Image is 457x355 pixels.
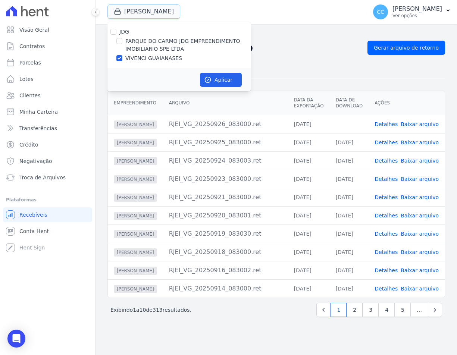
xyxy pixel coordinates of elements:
td: [DATE] [288,115,329,133]
span: Negativação [19,157,52,165]
span: … [410,303,428,317]
div: RJEI_VG_20250925_083000.ret [169,138,282,147]
span: [PERSON_NAME] [114,194,157,202]
a: Conta Hent [3,224,92,239]
span: Lotes [19,75,34,83]
div: RJEI_VG_20250926_083000.ret [169,120,282,129]
span: [PERSON_NAME] [114,230,157,238]
a: Baixar arquivo [401,176,439,182]
span: Parcelas [19,59,41,66]
td: [DATE] [330,243,369,261]
a: Troca de Arquivos [3,170,92,185]
a: Detalhes [375,194,398,200]
th: Data da Exportação [288,91,329,115]
label: PARQUE DO CARMO JDG EMPREENDIMENTO IMOBILIARIO SPE LTDA [125,37,251,53]
span: Conta Hent [19,227,49,235]
td: [DATE] [288,151,329,170]
a: Clientes [3,88,92,103]
td: [DATE] [330,133,369,151]
span: Recebíveis [19,211,47,219]
div: Open Intercom Messenger [7,330,25,348]
a: Baixar arquivo [401,158,439,164]
a: Negativação [3,154,92,169]
p: [PERSON_NAME] [392,5,442,13]
div: RJEI_VG_20250919_083030.ret [169,229,282,238]
button: [PERSON_NAME] [107,4,180,19]
span: [PERSON_NAME] [114,212,157,220]
a: Crédito [3,137,92,152]
td: [DATE] [288,243,329,261]
div: RJEI_VG_20250920_083001.ret [169,211,282,220]
div: Plataformas [6,195,89,204]
span: [PERSON_NAME] [114,175,157,183]
a: Baixar arquivo [401,249,439,255]
a: Detalhes [375,176,398,182]
a: Baixar arquivo [401,194,439,200]
a: Detalhes [375,158,398,164]
a: Detalhes [375,121,398,127]
span: Troca de Arquivos [19,174,66,181]
span: 10 [140,307,146,313]
span: Minha Carteira [19,108,58,116]
td: [DATE] [330,170,369,188]
td: [DATE] [288,279,329,298]
span: Transferências [19,125,57,132]
td: [DATE] [330,261,369,279]
td: [DATE] [288,206,329,224]
a: Visão Geral [3,22,92,37]
div: RJEI_VG_20250916_083002.ret [169,266,282,275]
a: Baixar arquivo [401,231,439,237]
a: 2 [347,303,363,317]
td: [DATE] [288,133,329,151]
a: Baixar arquivo [401,267,439,273]
a: Baixar arquivo [401,213,439,219]
a: 1 [331,303,347,317]
a: 5 [395,303,411,317]
td: [DATE] [330,151,369,170]
a: Baixar arquivo [401,121,439,127]
label: VIVENCI GUAIANASES [125,54,182,62]
p: Exibindo a de resultados. [110,306,191,314]
td: [DATE] [288,224,329,243]
th: Data de Download [330,91,369,115]
td: [DATE] [330,206,369,224]
a: Detalhes [375,139,398,145]
a: Detalhes [375,249,398,255]
label: JDG [119,29,129,35]
p: Ver opções [392,13,442,19]
span: [PERSON_NAME] [114,285,157,293]
button: Aplicar [200,73,242,87]
a: Detalhes [375,213,398,219]
span: Gerar arquivo de retorno [374,44,439,51]
a: 4 [379,303,395,317]
a: 3 [363,303,379,317]
a: Lotes [3,72,92,87]
div: RJEI_VG_20250918_083000.ret [169,248,282,257]
span: 1 [133,307,136,313]
div: RJEI_VG_20250921_083000.ret [169,193,282,202]
a: Detalhes [375,267,398,273]
a: Baixar arquivo [401,139,439,145]
a: Parcelas [3,55,92,70]
div: RJEI_VG_20250924_083003.ret [169,156,282,165]
th: Arquivo [163,91,288,115]
nav: Breadcrumb [107,30,445,38]
th: Ações [369,91,445,115]
td: [DATE] [288,261,329,279]
td: [DATE] [330,224,369,243]
span: Contratos [19,43,45,50]
span: Visão Geral [19,26,49,34]
a: Recebíveis [3,207,92,222]
div: RJEI_VG_20250914_083000.ret [169,284,282,293]
th: Empreendimento [108,91,163,115]
a: Contratos [3,39,92,54]
a: Next [428,303,442,317]
span: 313 [153,307,163,313]
span: [PERSON_NAME] [114,139,157,147]
a: Detalhes [375,286,398,292]
td: [DATE] [288,170,329,188]
span: [PERSON_NAME] [114,120,157,129]
span: Crédito [19,141,38,148]
a: Baixar arquivo [401,286,439,292]
span: [PERSON_NAME] [114,248,157,257]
